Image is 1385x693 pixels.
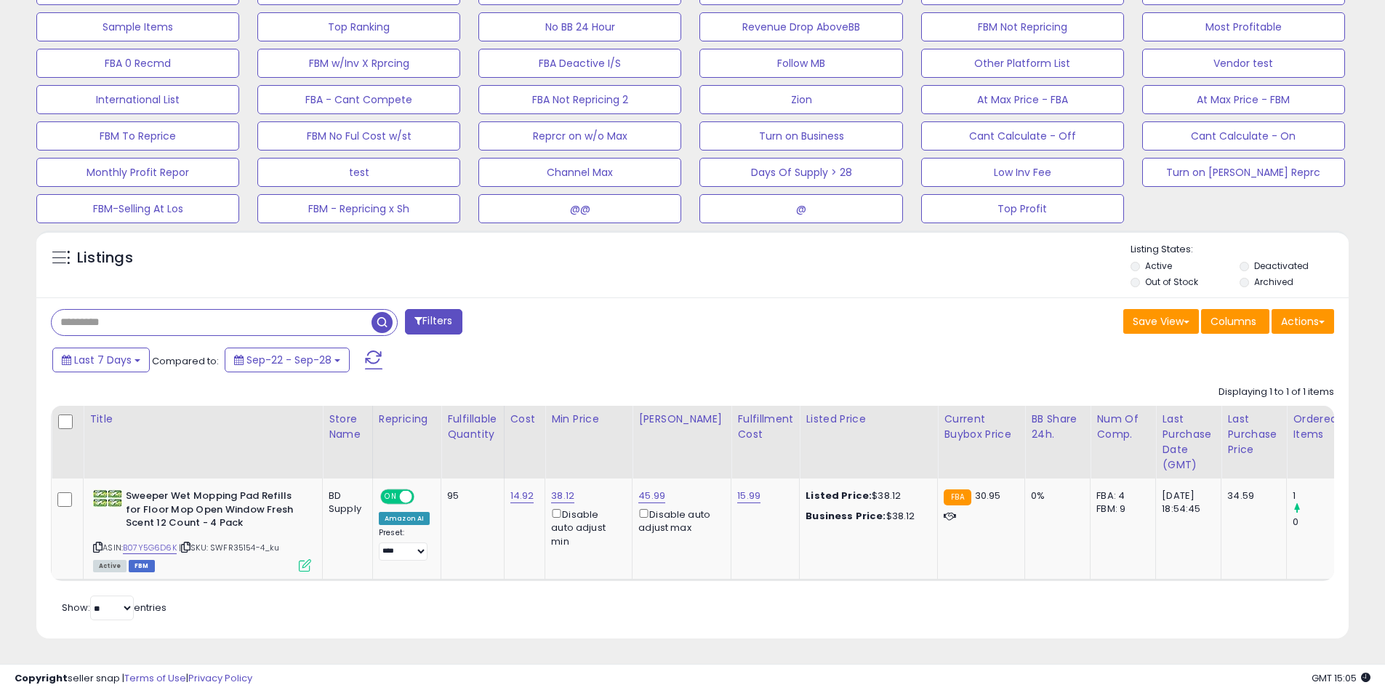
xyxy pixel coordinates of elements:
button: Top Profit [921,194,1124,223]
button: Follow MB [699,49,902,78]
span: 2025-10-6 15:05 GMT [1312,671,1370,685]
div: Ordered Items [1293,412,1346,442]
div: BB Share 24h. [1031,412,1084,442]
button: test [257,158,460,187]
span: FBM [129,560,155,572]
button: Actions [1272,309,1334,334]
button: At Max Price - FBA [921,85,1124,114]
button: Revenue Drop AboveBB [699,12,902,41]
span: 30.95 [975,489,1001,502]
a: 14.92 [510,489,534,503]
button: Filters [405,309,462,335]
button: Top Ranking [257,12,460,41]
strong: Copyright [15,671,68,685]
button: Columns [1201,309,1269,334]
button: Channel Max [478,158,681,187]
p: Listing States: [1131,243,1349,257]
button: Sep-22 - Sep-28 [225,348,350,372]
div: BD Supply [329,489,361,516]
div: 95 [447,489,492,502]
div: $38.12 [806,510,926,523]
button: Sample Items [36,12,239,41]
a: Terms of Use [124,671,186,685]
span: Last 7 Days [74,353,132,367]
button: Other Platform List [921,49,1124,78]
div: Listed Price [806,412,931,427]
button: Cant Calculate - Off [921,121,1124,151]
button: FBA - Cant Compete [257,85,460,114]
button: Most Profitable [1142,12,1345,41]
button: FBM Not Repricing [921,12,1124,41]
span: OFF [412,491,435,503]
div: Fulfillable Quantity [447,412,497,442]
button: FBA Not Repricing 2 [478,85,681,114]
div: $38.12 [806,489,926,502]
button: @ [699,194,902,223]
div: Repricing [379,412,435,427]
div: Displaying 1 to 1 of 1 items [1219,385,1334,399]
b: Sweeper Wet Mopping Pad Refills for Floor Mop Open Window Fresh Scent 12 Count - 4 Pack [126,489,302,534]
div: Fulfillment Cost [737,412,793,442]
button: Cant Calculate - On [1142,121,1345,151]
button: FBM - Repricing x Sh [257,194,460,223]
div: Title [89,412,316,427]
button: Turn on [PERSON_NAME] Reprc [1142,158,1345,187]
button: International List [36,85,239,114]
button: FBM To Reprice [36,121,239,151]
span: Sep-22 - Sep-28 [246,353,332,367]
div: seller snap | | [15,672,252,686]
button: FBM-Selling At Los [36,194,239,223]
b: Listed Price: [806,489,872,502]
div: Preset: [379,528,430,561]
div: Num of Comp. [1096,412,1149,442]
div: 34.59 [1227,489,1275,502]
a: Privacy Policy [188,671,252,685]
button: FBM No Ful Cost w/st [257,121,460,151]
button: Vendor test [1142,49,1345,78]
button: FBA Deactive I/S [478,49,681,78]
a: 15.99 [737,489,760,503]
div: Disable auto adjust min [551,506,621,548]
div: Min Price [551,412,626,427]
span: ON [382,491,400,503]
div: Disable auto adjust max [638,506,720,534]
div: FBM: 9 [1096,502,1144,516]
button: Monthly Profit Repor [36,158,239,187]
img: 51OfAPI3CiL._SL40_.jpg [93,489,122,508]
button: @@ [478,194,681,223]
span: | SKU: SWFR35154-4_ku [179,542,280,553]
a: 45.99 [638,489,665,503]
div: Last Purchase Price [1227,412,1280,457]
a: B07Y5G6D6K [123,542,177,554]
button: At Max Price - FBM [1142,85,1345,114]
div: 0 [1293,516,1352,529]
label: Deactivated [1254,260,1309,272]
div: [PERSON_NAME] [638,412,725,427]
div: Store Name [329,412,366,442]
div: [DATE] 18:54:45 [1162,489,1210,516]
h5: Listings [77,248,133,268]
div: FBA: 4 [1096,489,1144,502]
button: Low Inv Fee [921,158,1124,187]
a: 38.12 [551,489,574,503]
button: Turn on Business [699,121,902,151]
div: ASIN: [93,489,311,570]
label: Out of Stock [1145,276,1198,288]
span: Compared to: [152,354,219,368]
div: Cost [510,412,539,427]
div: Amazon AI [379,512,430,525]
small: FBA [944,489,971,505]
span: All listings currently available for purchase on Amazon [93,560,127,572]
div: Last Purchase Date (GMT) [1162,412,1215,473]
button: FBA 0 Recmd [36,49,239,78]
label: Archived [1254,276,1293,288]
button: No BB 24 Hour [478,12,681,41]
span: Columns [1211,314,1256,329]
button: FBM w/Inv X Rprcing [257,49,460,78]
div: Current Buybox Price [944,412,1019,442]
label: Active [1145,260,1172,272]
button: Last 7 Days [52,348,150,372]
div: 1 [1293,489,1352,502]
button: Save View [1123,309,1199,334]
button: Days Of Supply > 28 [699,158,902,187]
